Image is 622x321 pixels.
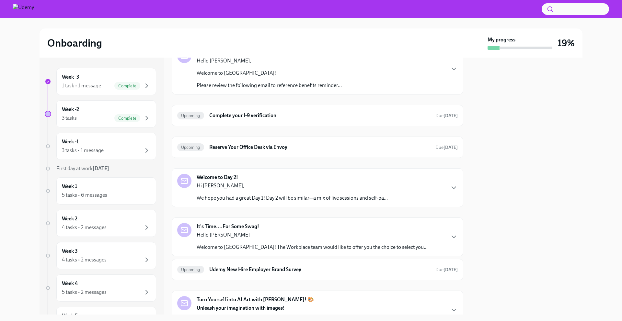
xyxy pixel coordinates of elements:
p: We hope you had a great Day 1! Day 2 will be similar—a mix of live sessions and self-pa... [197,194,388,202]
h6: Reserve Your Office Desk via Envoy [209,144,430,151]
h2: Onboarding [47,37,102,50]
a: Week -13 tasks • 1 message [45,133,156,160]
strong: [DATE] [443,145,458,150]
h6: Week 1 [62,183,77,190]
h6: Week -3 [62,73,79,81]
a: Week 15 tasks • 6 messages [45,177,156,205]
span: August 30th, 2025 13:00 [435,144,458,150]
strong: Turn Yourself into AI Art with [PERSON_NAME]! 🎨 [197,296,314,303]
div: 4 tasks • 2 messages [62,224,107,231]
h6: Week 2 [62,215,77,222]
img: Udemy [13,4,34,14]
span: August 27th, 2025 12:00 [435,113,458,119]
p: Hello [PERSON_NAME] [197,231,428,238]
h6: Complete your I-9 verification [209,112,430,119]
strong: My progress [488,36,515,43]
span: Upcoming [177,267,204,272]
div: 4 tasks • 2 messages [62,256,107,263]
h6: Week -1 [62,138,79,145]
a: Week 34 tasks • 2 messages [45,242,156,269]
div: 3 tasks [62,115,77,122]
p: Welcome to [GEOGRAPHIC_DATA]! The Workplace team would like to offer you the choice to select you... [197,244,428,251]
a: Week -23 tasksComplete [45,100,156,127]
strong: [DATE] [93,165,109,172]
a: UpcomingComplete your I-9 verificationDue[DATE] [177,110,458,121]
span: Complete [114,116,140,121]
h6: Week 4 [62,280,78,287]
strong: [DATE] [443,113,458,118]
span: Due [435,267,458,272]
span: Due [435,113,458,118]
div: 5 tasks • 6 messages [62,192,107,199]
p: Hi [PERSON_NAME], [197,182,388,189]
h6: Week -2 [62,106,79,113]
a: UpcomingUdemy New Hire Employer Brand SurveyDue[DATE] [177,264,458,275]
a: Week 24 tasks • 2 messages [45,210,156,237]
h3: 19% [558,37,575,49]
strong: Welcome to Day 2! [197,174,238,181]
p: Welcome to [GEOGRAPHIC_DATA]! [197,70,342,77]
a: UpcomingReserve Your Office Desk via EnvoyDue[DATE] [177,142,458,152]
strong: Unleash your imagination with images! [197,305,285,311]
strong: It's Time....For Some Swag! [197,223,259,230]
strong: [DATE] [443,267,458,272]
p: Hello [PERSON_NAME], [197,57,342,64]
span: First day at work [56,165,109,172]
h6: Week 5 [62,312,78,319]
span: Upcoming [177,145,204,150]
p: Please review the following email to reference benefits reminder... [197,82,342,89]
h6: Udemy New Hire Employer Brand Survey [209,266,430,273]
a: First day at work[DATE] [45,165,156,172]
span: August 30th, 2025 11:00 [435,267,458,273]
a: Week -31 task • 1 messageComplete [45,68,156,95]
div: 1 task • 1 message [62,82,101,89]
div: 5 tasks • 2 messages [62,289,107,296]
span: Upcoming [177,113,204,118]
span: Due [435,145,458,150]
span: Complete [114,83,140,88]
div: 3 tasks • 1 message [62,147,104,154]
a: Week 45 tasks • 2 messages [45,274,156,302]
h6: Week 3 [62,248,78,255]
